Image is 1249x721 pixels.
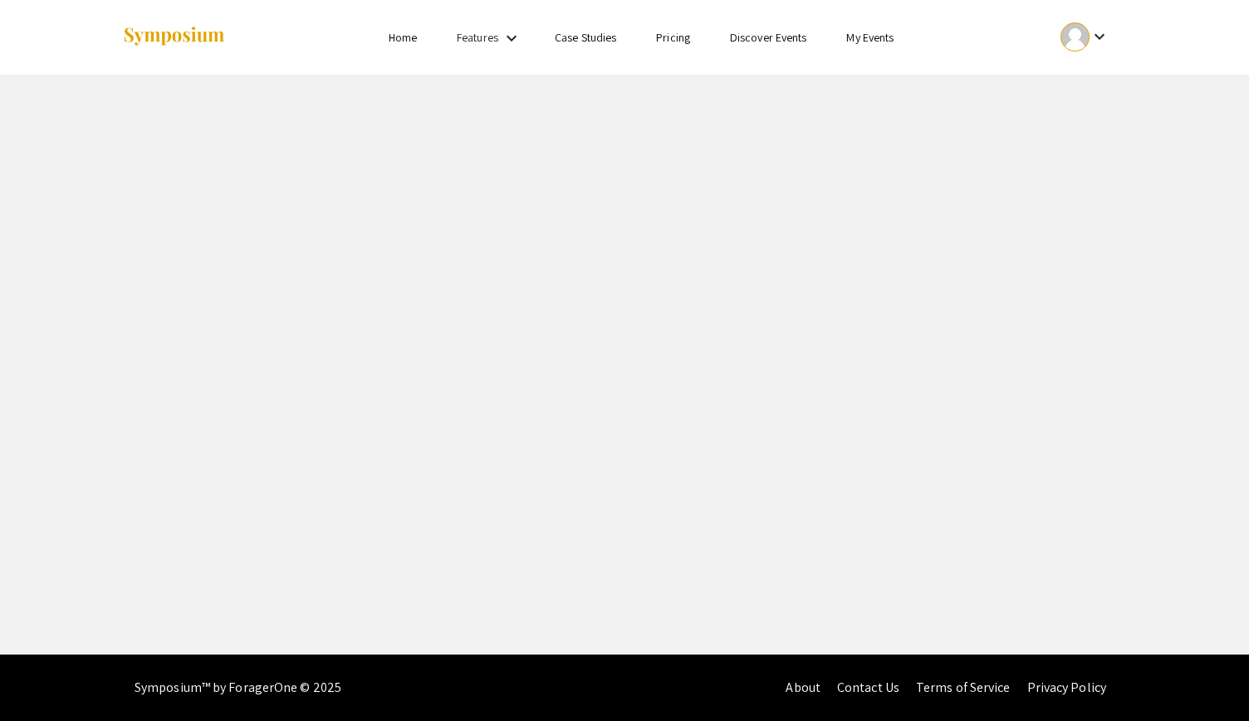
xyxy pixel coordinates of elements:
mat-icon: Expand account dropdown [1090,27,1109,47]
a: Privacy Policy [1027,679,1106,696]
a: Features [457,30,498,45]
a: Terms of Service [916,679,1011,696]
a: Discover Events [730,30,807,45]
a: My Events [846,30,894,45]
div: Symposium™ by ForagerOne © 2025 [135,655,341,721]
button: Expand account dropdown [1043,18,1127,56]
a: Pricing [656,30,690,45]
mat-icon: Expand Features list [502,28,522,48]
a: About [786,679,820,696]
a: Contact Us [837,679,899,696]
a: Case Studies [555,30,616,45]
img: Symposium by ForagerOne [122,26,226,48]
a: Home [389,30,417,45]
